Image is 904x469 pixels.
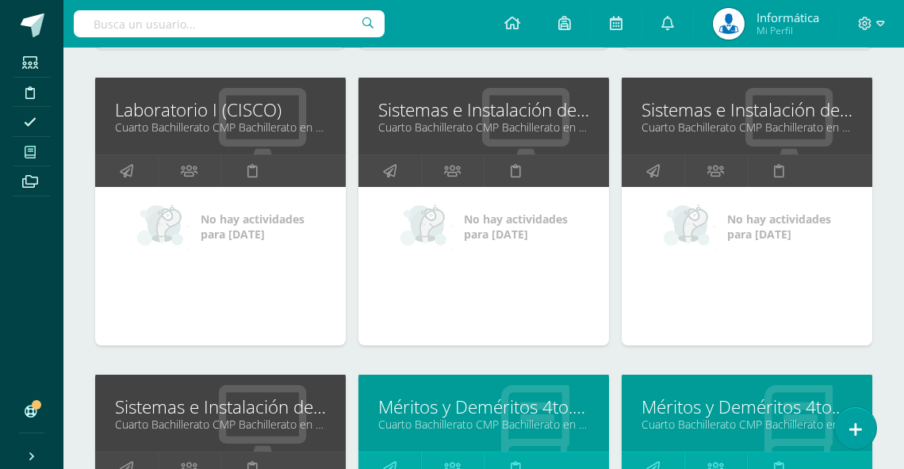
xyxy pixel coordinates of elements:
a: Méritos y Deméritos 4to. Bach. en CCLL. "D" [642,395,852,419]
a: Sistemas e Instalación de Software (Desarrollo de Software) [115,395,326,419]
a: Cuarto Bachillerato CMP Bachillerato en CCLL con Orientación en Computación "E" [115,417,326,432]
a: Sistemas e Instalación de Software (Desarrollo de Software) [642,97,852,122]
span: No hay actividades para [DATE] [201,212,305,242]
input: Busca un usuario... [74,10,385,37]
a: Cuarto Bachillerato CMP Bachillerato en CCLL con Orientación en Computación "D" [642,120,852,135]
span: Informática [757,10,819,25]
a: Sistemas e Instalación de Software (Desarrollo de Software) [378,97,589,122]
a: Cuarto Bachillerato CMP Bachillerato en CCLL con Orientación en Computación "C" [378,417,589,432]
a: Cuarto Bachillerato CMP Bachillerato en CCLL con Orientación en Computación "E" [115,120,326,135]
a: Méritos y Deméritos 4to. Bach. en CCLL. "C" [378,395,589,419]
img: no_activities_small.png [137,203,190,250]
img: no_activities_small.png [664,203,716,250]
img: no_activities_small.png [400,203,453,250]
span: Mi Perfil [757,24,819,37]
img: da59f6ea21f93948affb263ca1346426.png [713,8,745,40]
a: Laboratorio I (CISCO) [115,97,326,122]
a: Cuarto Bachillerato CMP Bachillerato en CCLL con Orientación en Computación "C" [378,120,589,135]
a: Cuarto Bachillerato CMP Bachillerato en CCLL con Orientación en Computación "D" [642,417,852,432]
span: No hay actividades para [DATE] [727,212,831,242]
span: No hay actividades para [DATE] [464,212,568,242]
